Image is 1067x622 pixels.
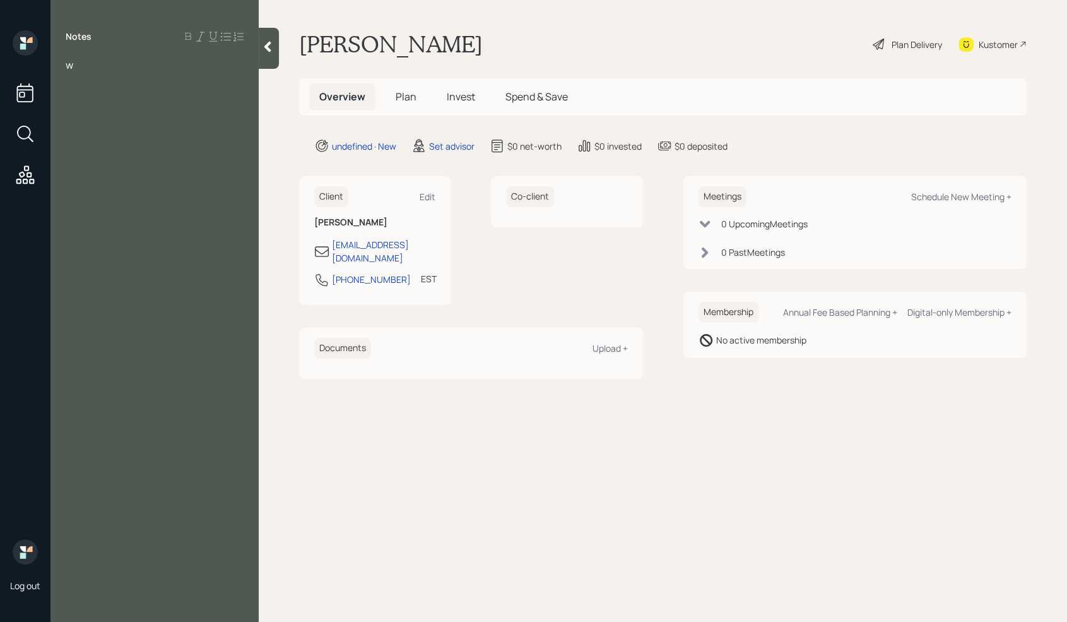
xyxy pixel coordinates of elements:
div: [PHONE_NUMBER] [332,273,411,286]
h6: Co-client [506,186,554,207]
div: Log out [10,580,40,592]
div: 0 Upcoming Meeting s [721,217,808,230]
span: Invest [447,90,475,104]
span: w [66,58,73,72]
span: Plan [396,90,416,104]
span: Overview [319,90,365,104]
div: $0 deposited [675,140,728,153]
h6: Meetings [699,186,746,207]
div: Plan Delivery [892,38,942,51]
div: [EMAIL_ADDRESS][DOMAIN_NAME] [332,238,435,265]
h6: Client [314,186,348,207]
div: $0 net-worth [507,140,562,153]
div: undefined · New [332,140,396,153]
div: Kustomer [979,38,1018,51]
label: Notes [66,30,91,43]
div: Digital-only Membership + [907,306,1011,318]
div: Annual Fee Based Planning + [783,306,897,318]
span: Spend & Save [505,90,568,104]
div: No active membership [716,333,806,347]
div: EST [421,272,437,285]
div: Upload + [592,342,628,354]
div: Schedule New Meeting + [911,191,1011,203]
h6: Documents [314,338,371,359]
h6: Membership [699,302,758,323]
div: Edit [420,191,435,203]
img: retirable_logo.png [13,539,38,565]
h1: [PERSON_NAME] [299,30,483,58]
div: Set advisor [429,140,475,153]
div: $0 invested [594,140,642,153]
h6: [PERSON_NAME] [314,217,435,228]
div: 0 Past Meeting s [721,246,785,259]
